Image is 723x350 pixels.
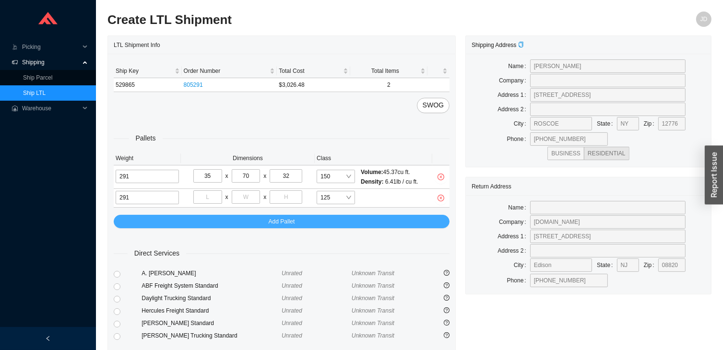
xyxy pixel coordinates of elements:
label: State [597,258,616,272]
label: Zip [644,258,658,272]
input: W [232,169,261,183]
div: x [263,171,266,181]
span: Unknown Transit [352,320,394,327]
span: close-circle [434,195,448,201]
div: x [263,192,266,202]
div: Daylight Trucking Standard [142,293,282,303]
span: copy [518,42,524,47]
label: Zip [644,117,658,130]
div: 6.41 lb / cu ft. [361,177,418,187]
span: BUSINESS [551,150,581,157]
span: Density: [361,178,383,185]
span: Unrated [282,320,302,327]
span: Unrated [282,307,302,314]
button: close-circle [434,170,448,184]
button: SWOG [417,98,450,113]
span: question-circle [444,307,450,313]
span: Unknown Transit [352,295,394,302]
span: question-circle [444,270,450,276]
a: 805291 [184,82,203,88]
a: Ship LTL [23,90,46,96]
td: 529865 [114,78,182,92]
label: City [514,117,530,130]
span: Unrated [282,270,302,277]
span: Unrated [282,295,302,302]
span: Pallets [129,133,163,144]
span: Ship Key [116,66,173,76]
span: Total Cost [279,66,341,76]
div: x [225,171,228,181]
span: Unknown Transit [352,270,394,277]
label: Name [508,59,530,73]
label: Address 2 [498,244,530,257]
th: Ship Key sortable [114,64,182,78]
a: Ship Parcel [23,74,52,81]
label: Address 1 [498,230,530,243]
th: Total Items sortable [350,64,428,78]
td: 2 [350,78,428,92]
span: question-circle [444,320,450,326]
label: Name [508,201,530,214]
span: 150 [320,170,351,183]
th: Weight [114,152,181,165]
span: Unrated [282,282,302,289]
input: W [232,190,261,204]
span: question-circle [444,295,450,301]
th: undefined sortable [427,64,450,78]
th: Order Number sortable [182,64,277,78]
div: 45.37 cu ft. [361,167,418,177]
label: State [597,117,616,130]
div: Copy [518,40,524,50]
div: x [225,192,228,202]
span: Shipping Address [472,42,524,48]
span: RESIDENTIAL [588,150,626,157]
input: L [193,190,222,204]
label: Phone [507,274,530,287]
button: close-circle [434,191,448,205]
input: H [270,190,302,204]
span: Unknown Transit [352,332,394,339]
label: City [514,258,530,272]
span: Unknown Transit [352,282,394,289]
span: Shipping [22,55,80,70]
span: Order Number [184,66,268,76]
label: Address 1 [498,88,530,102]
span: Add Pallet [269,217,295,226]
label: Company [499,74,530,87]
span: Direct Services [128,248,186,259]
div: A. [PERSON_NAME] [142,268,282,278]
div: [PERSON_NAME] Standard [142,318,282,328]
span: 125 [320,191,351,204]
span: close-circle [434,174,448,180]
th: Dimensions [181,152,315,165]
span: Unrated [282,332,302,339]
div: [PERSON_NAME] Trucking Standard [142,331,282,340]
span: Picking [22,39,80,55]
div: LTL Shipment Info [114,36,450,54]
div: Return Address [472,177,705,195]
span: Unknown Transit [352,307,394,314]
td: $3,026.48 [277,78,350,92]
input: L [193,169,222,183]
label: Address 2 [498,103,530,116]
div: Hercules Freight Standard [142,306,282,315]
label: Phone [507,132,530,146]
span: question-circle [444,332,450,338]
button: Add Pallet [114,215,450,228]
span: Warehouse [22,101,80,116]
h2: Create LTL Shipment [107,12,560,28]
th: Total Cost sortable [277,64,350,78]
input: H [270,169,302,183]
span: left [45,336,51,341]
span: SWOG [423,100,444,111]
span: Total Items [352,66,419,76]
th: Class [315,152,432,165]
span: Volume: [361,169,383,175]
span: JD [700,12,708,27]
div: ABF Freight System Standard [142,281,282,291]
span: question-circle [444,282,450,288]
label: Company [499,215,530,229]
